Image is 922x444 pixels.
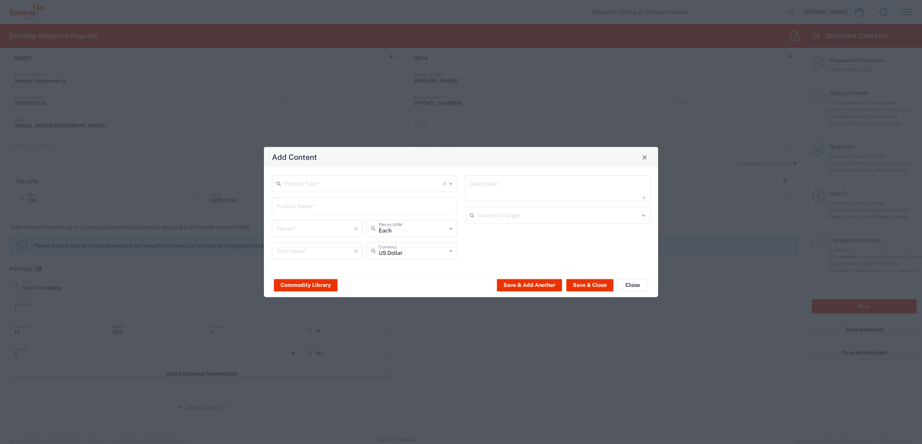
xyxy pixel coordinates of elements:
[272,151,317,163] h4: Add Content
[274,279,338,291] button: Commodity Library
[566,279,613,291] button: Save & Close
[617,279,648,291] button: Close
[497,279,562,291] button: Save & Add Another
[639,152,650,163] button: Close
